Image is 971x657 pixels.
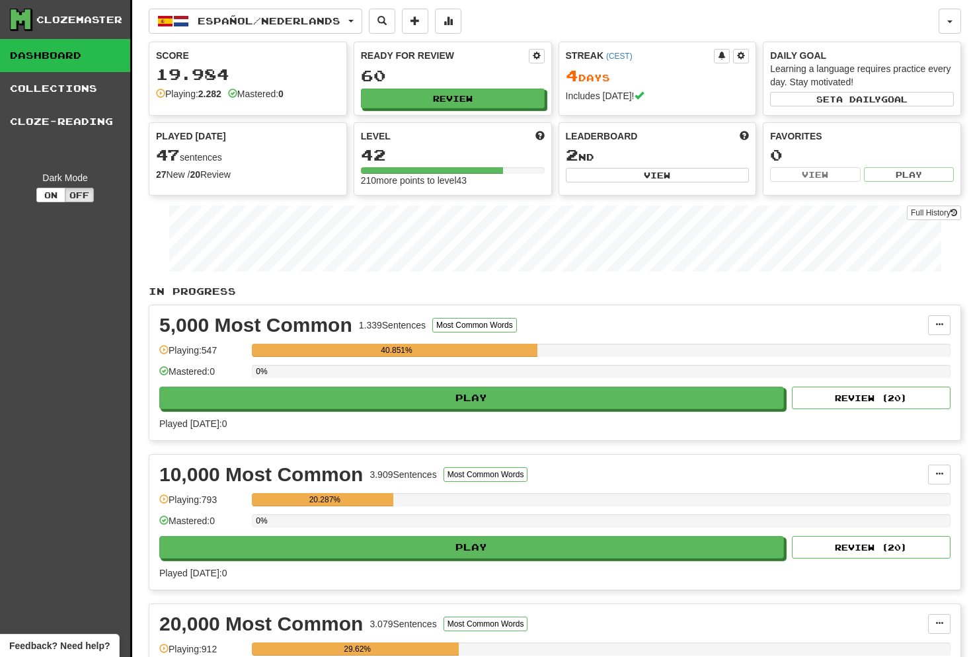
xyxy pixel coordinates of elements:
p: In Progress [149,285,961,298]
div: Favorites [770,130,954,143]
span: 2 [566,145,578,164]
button: More stats [435,9,461,34]
strong: 20 [190,169,200,180]
div: Dark Mode [10,171,120,184]
button: Seta dailygoal [770,92,954,106]
div: 1.339 Sentences [359,319,426,332]
button: Most Common Words [432,318,517,332]
div: Playing: [156,87,221,100]
button: Add sentence to collection [402,9,428,34]
div: 20.287% [256,493,393,506]
div: 60 [361,67,545,84]
div: Includes [DATE]! [566,89,750,102]
button: Search sentences [369,9,395,34]
span: a daily [836,95,881,104]
button: Play [159,387,784,409]
div: 3.909 Sentences [369,468,436,481]
div: 40.851% [256,344,537,357]
button: Español/Nederlands [149,9,362,34]
button: Review (20) [792,387,951,409]
div: Ready for Review [361,49,529,62]
span: This week in points, UTC [740,130,749,143]
div: Mastered: 0 [159,365,245,387]
span: Played [DATE]: 0 [159,568,227,578]
div: Streak [566,49,715,62]
a: Full History [907,206,961,220]
div: sentences [156,147,340,164]
div: 10,000 Most Common [159,465,363,484]
div: Learning a language requires practice every day. Stay motivated! [770,62,954,89]
span: Score more points to level up [535,130,545,143]
button: Review [361,89,545,108]
button: Review (20) [792,536,951,559]
button: View [770,167,860,182]
span: Played [DATE] [156,130,226,143]
div: Playing: 793 [159,493,245,515]
div: Score [156,49,340,62]
span: Open feedback widget [9,639,110,652]
button: Play [864,167,954,182]
div: 0 [770,147,954,163]
div: 29.62% [256,642,459,656]
span: Played [DATE]: 0 [159,418,227,429]
span: 47 [156,145,180,164]
button: Most Common Words [444,617,528,631]
div: Clozemaster [36,13,122,26]
div: Mastered: [228,87,284,100]
span: Level [361,130,391,143]
div: nd [566,147,750,164]
div: 210 more points to level 43 [361,174,545,187]
div: Day s [566,67,750,85]
strong: 2.282 [198,89,221,99]
div: Daily Goal [770,49,954,62]
button: View [566,168,750,182]
div: 19.984 [156,66,340,83]
button: Play [159,536,784,559]
div: 5,000 Most Common [159,315,352,335]
div: 3.079 Sentences [369,617,436,631]
span: 4 [566,66,578,85]
div: Playing: 547 [159,344,245,366]
div: 42 [361,147,545,163]
a: (CEST) [606,52,633,61]
span: Leaderboard [566,130,638,143]
button: Most Common Words [444,467,528,482]
div: Mastered: 0 [159,514,245,536]
div: 20,000 Most Common [159,614,363,634]
button: Off [65,188,94,202]
strong: 0 [278,89,284,99]
strong: 27 [156,169,167,180]
span: Español / Nederlands [198,15,340,26]
div: New / Review [156,168,340,181]
button: On [36,188,65,202]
